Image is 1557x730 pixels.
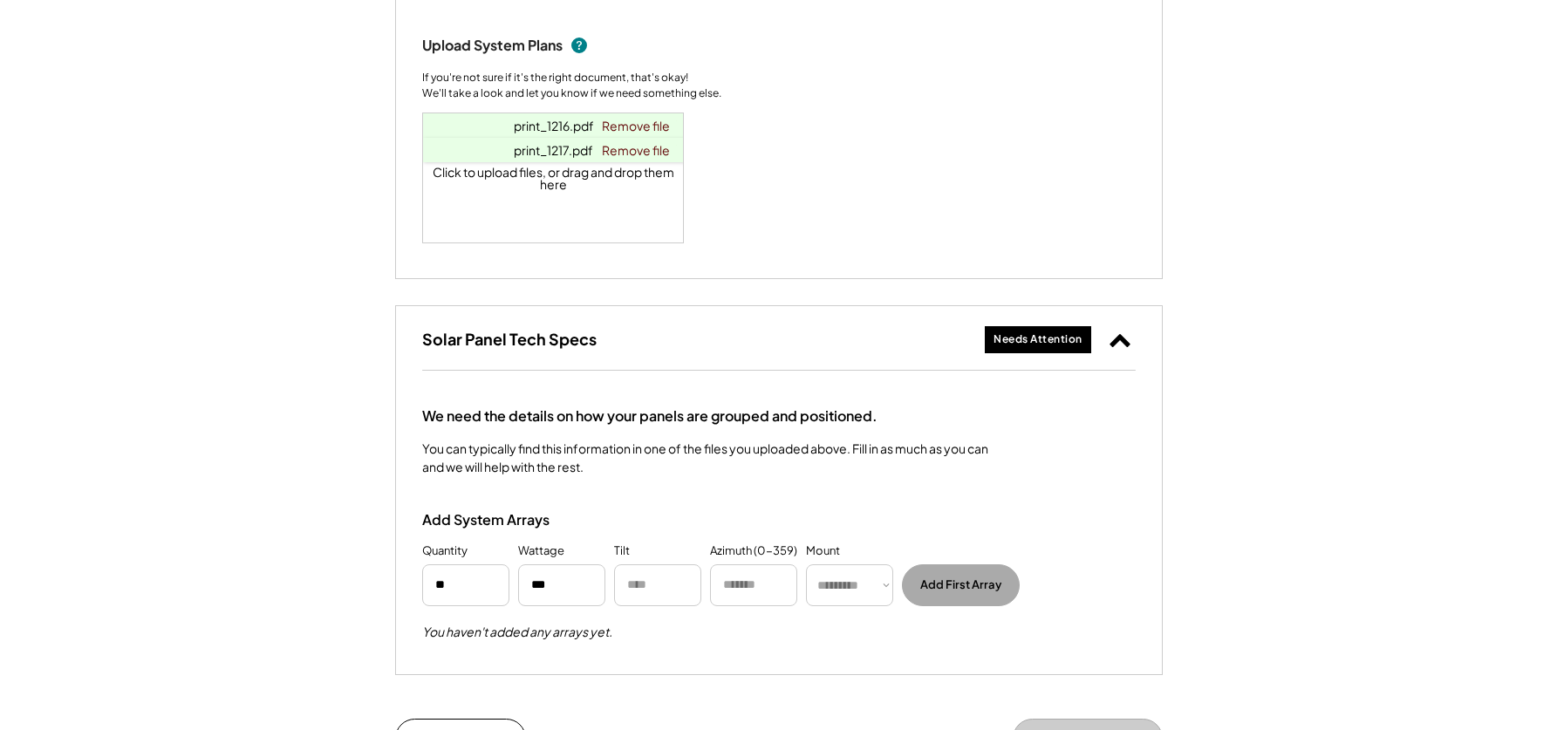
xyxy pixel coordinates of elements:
button: Add First Array [902,564,1020,606]
div: Tilt [614,542,630,560]
div: Click to upload files, or drag and drop them here [423,113,685,242]
div: We need the details on how your panels are grouped and positioned. [422,406,878,426]
a: print_1216.pdf [514,118,594,133]
div: Mount [806,542,840,560]
a: Remove file [596,113,676,138]
div: Add System Arrays [422,511,597,529]
div: You haven't added any arrays yet. [422,624,612,639]
a: print_1217.pdf [514,142,593,158]
div: Upload System Plans [422,37,563,55]
div: Wattage [518,542,564,560]
h3: Solar Panel Tech Specs [422,329,597,349]
div: Quantity [422,542,468,560]
div: Azimuth (0-359) [710,542,797,560]
div: If you're not sure if it's the right document, that's okay! We'll take a look and let you know if... [422,70,721,101]
div: You can typically find this information in one of the files you uploaded above. Fill in as much a... [422,440,989,476]
div: Needs Attention [994,332,1082,347]
a: Remove file [596,138,676,162]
